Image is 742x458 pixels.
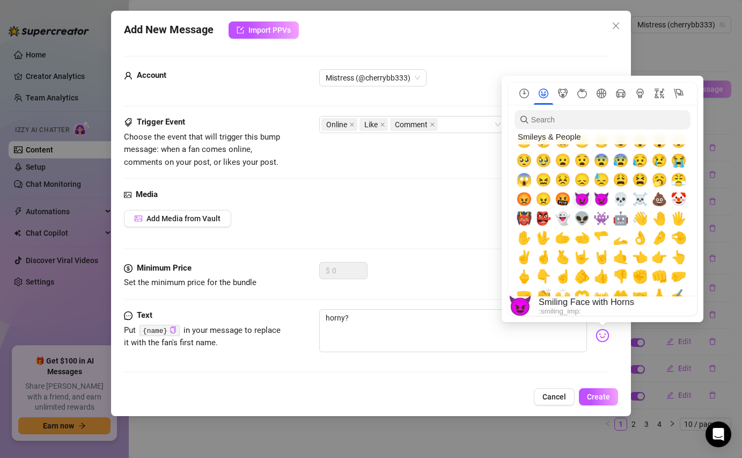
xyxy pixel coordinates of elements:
[124,132,280,167] span: Choose the event that will trigger this bump message: when a fan comes online, comments on your p...
[137,70,166,80] strong: Account
[706,421,731,447] div: Open Intercom Messenger
[326,70,420,86] span: Mistress (@cherrybb333)
[139,325,180,336] code: {name}
[124,210,231,227] button: Add Media from Vault
[136,190,158,199] strong: Media
[319,309,586,352] textarea: horny?
[349,122,355,127] span: close
[326,119,347,130] span: Online
[146,214,221,223] span: Add Media from Vault
[607,21,625,30] span: Close
[596,329,609,343] img: svg%3e
[612,21,620,30] span: close
[124,21,214,39] span: Add New Message
[229,21,299,39] button: Import PPVs
[321,118,357,131] span: Online
[137,263,192,273] strong: Minimum Price
[364,119,378,130] span: Like
[542,392,566,401] span: Cancel
[380,122,385,127] span: close
[124,116,133,129] span: tags
[607,17,625,34] button: Close
[124,309,133,322] span: message
[137,310,152,320] strong: Text
[534,388,575,405] button: Cancel
[390,118,438,131] span: Comment
[124,278,256,287] span: Set the minimum price for the bundle
[170,326,177,335] button: Click to Copy
[124,69,133,82] span: user
[395,119,428,130] span: Comment
[124,188,131,201] span: picture
[124,262,133,275] span: dollar
[135,215,142,222] span: picture
[430,122,435,127] span: close
[248,26,291,34] span: Import PPVs
[170,326,177,333] span: copy
[579,388,618,405] button: Create
[359,118,388,131] span: Like
[124,325,281,348] span: Put in your message to replace it with the fan's first name.
[137,117,185,127] strong: Trigger Event
[587,392,610,401] span: Create
[237,26,244,34] span: import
